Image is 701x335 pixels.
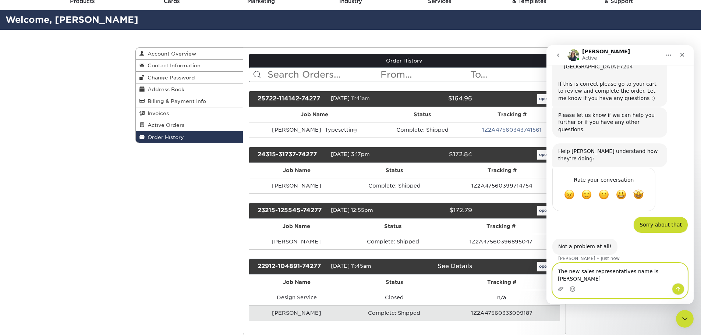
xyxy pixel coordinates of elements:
[249,107,380,122] th: Job Name
[331,263,371,269] span: [DATE] 11:45am
[249,122,380,138] td: [PERSON_NAME]- Typesetting
[399,150,478,160] div: $172.84
[444,275,560,290] th: Tracking #
[136,131,243,143] a: Order History
[537,206,551,215] a: open
[380,68,470,82] input: From...
[380,122,465,138] td: Complete: Shipped
[464,107,559,122] th: Tracking #
[537,150,551,160] a: open
[443,234,560,249] td: 1Z2A47560396895047
[380,107,465,122] th: Status
[136,107,243,119] a: Invoices
[445,178,560,193] td: 1Z2A47560399714754
[252,150,331,160] div: 24315-31737-74277
[344,275,444,290] th: Status
[344,178,445,193] td: Complete: Shipped
[136,83,243,95] a: Address Book
[249,234,343,249] td: [PERSON_NAME]
[537,262,551,271] a: open
[331,95,370,101] span: [DATE] 11:41am
[249,219,343,234] th: Job Name
[344,290,444,305] td: Closed
[482,127,542,133] a: 1Z2A47560343741561
[252,94,331,104] div: 25722-114142-74277
[136,72,243,83] a: Change Password
[145,122,184,128] span: Active Orders
[331,207,373,213] span: [DATE] 12:55pm
[343,234,443,249] td: Complete: Shipped
[546,45,694,304] iframe: Intercom live chat
[438,263,472,270] a: See Details
[344,305,444,321] td: Complete: Shipped
[145,86,184,92] span: Address Book
[399,206,478,215] div: $172.79
[145,98,206,104] span: Billing & Payment Info
[136,60,243,71] a: Contact Information
[252,262,331,271] div: 22912-104891-74277
[470,68,559,82] input: To...
[676,310,694,328] iframe: Intercom live chat
[399,94,478,104] div: $164.96
[537,94,551,104] a: open
[331,151,370,157] span: [DATE] 3:17pm
[444,305,560,321] td: 1Z2A47560333099187
[249,275,344,290] th: Job Name
[136,119,243,131] a: Active Orders
[249,163,344,178] th: Job Name
[343,219,443,234] th: Status
[136,95,243,107] a: Billing & Payment Info
[344,163,445,178] th: Status
[445,163,560,178] th: Tracking #
[145,134,184,140] span: Order History
[249,178,344,193] td: [PERSON_NAME]
[249,305,344,321] td: [PERSON_NAME]
[145,63,201,68] span: Contact Information
[252,206,331,215] div: 23215-125545-74277
[267,68,380,82] input: Search Orders...
[443,219,560,234] th: Tracking #
[145,75,195,81] span: Change Password
[136,48,243,60] a: Account Overview
[249,54,560,68] a: Order History
[145,51,196,57] span: Account Overview
[145,110,169,116] span: Invoices
[249,290,344,305] td: Design Service
[444,290,560,305] td: n/a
